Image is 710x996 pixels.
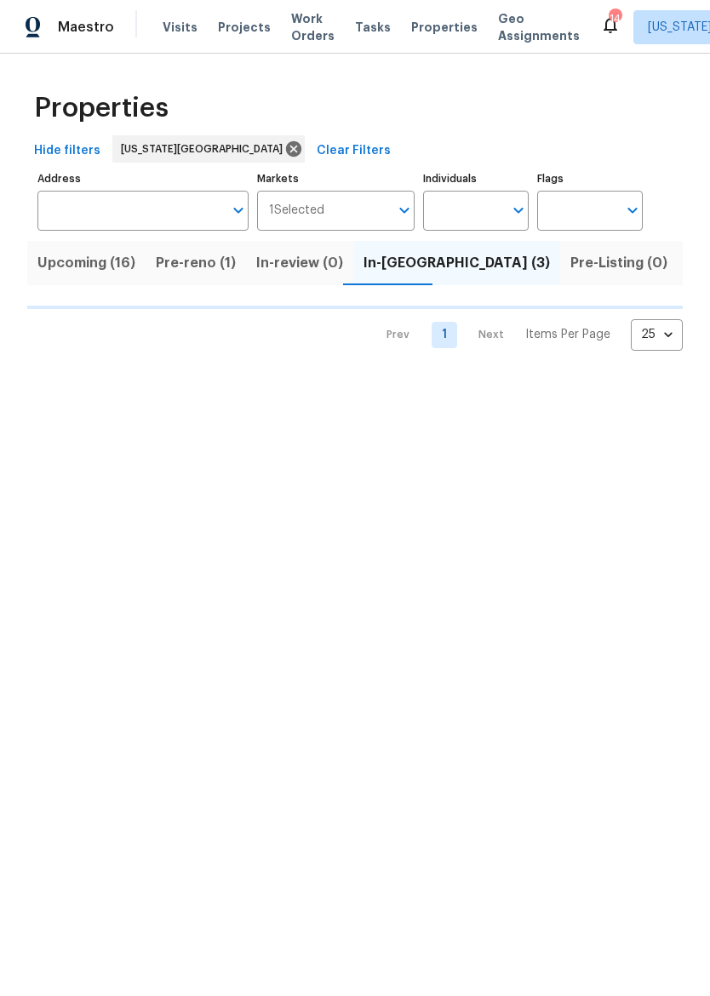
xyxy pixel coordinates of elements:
[112,135,305,163] div: [US_STATE][GEOGRAPHIC_DATA]
[498,10,580,44] span: Geo Assignments
[507,198,530,222] button: Open
[121,140,289,157] span: [US_STATE][GEOGRAPHIC_DATA]
[34,100,169,117] span: Properties
[621,198,644,222] button: Open
[291,10,335,44] span: Work Orders
[411,19,478,36] span: Properties
[370,319,683,351] nav: Pagination Navigation
[537,174,643,184] label: Flags
[609,10,621,27] div: 14
[226,198,250,222] button: Open
[355,21,391,33] span: Tasks
[58,19,114,36] span: Maestro
[364,251,550,275] span: In-[GEOGRAPHIC_DATA] (3)
[525,326,610,343] p: Items Per Page
[317,140,391,162] span: Clear Filters
[218,19,271,36] span: Projects
[34,140,100,162] span: Hide filters
[163,19,198,36] span: Visits
[570,251,667,275] span: Pre-Listing (0)
[257,174,415,184] label: Markets
[37,174,249,184] label: Address
[156,251,236,275] span: Pre-reno (1)
[256,251,343,275] span: In-review (0)
[27,135,107,167] button: Hide filters
[432,322,457,348] a: Goto page 1
[37,251,135,275] span: Upcoming (16)
[392,198,416,222] button: Open
[310,135,398,167] button: Clear Filters
[423,174,529,184] label: Individuals
[269,203,324,218] span: 1 Selected
[631,312,683,357] div: 25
